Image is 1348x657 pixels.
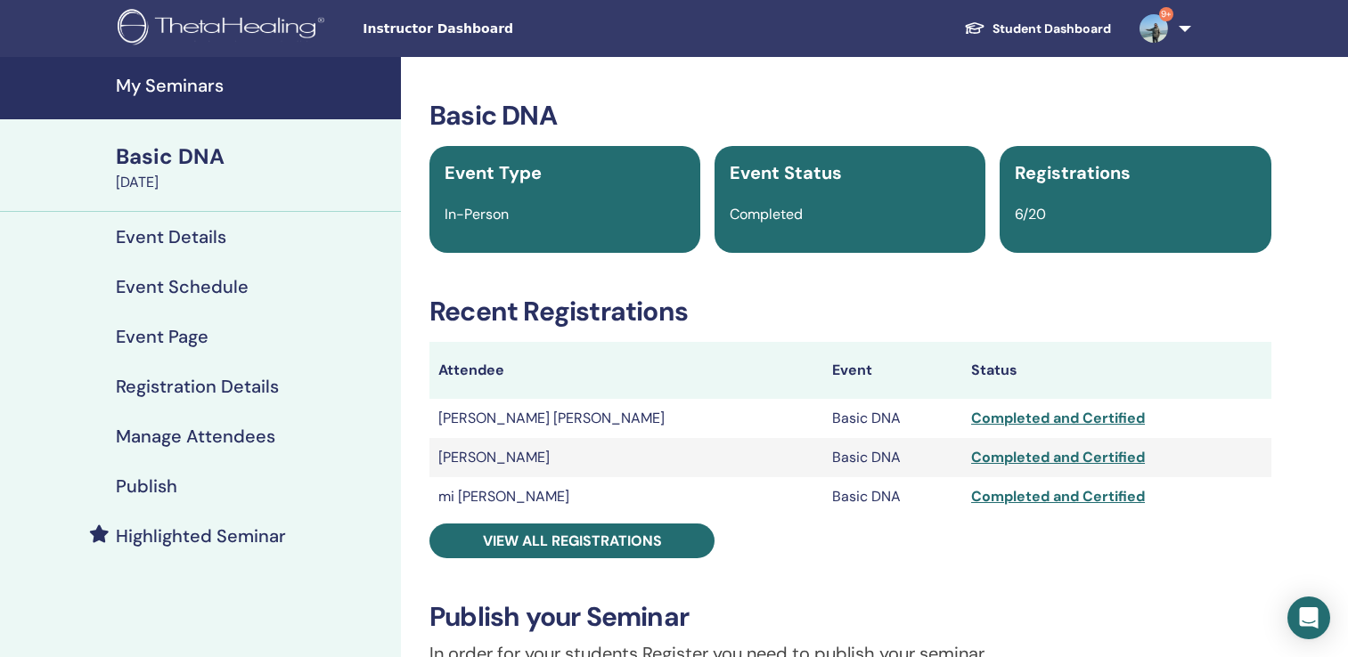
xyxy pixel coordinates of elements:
img: logo.png [118,9,331,49]
td: mi [PERSON_NAME] [429,477,823,516]
h4: Highlighted Seminar [116,525,286,547]
span: Event Type [445,161,542,184]
h4: Manage Attendees [116,426,275,447]
h4: Event Page [116,326,208,347]
span: 9+ [1159,7,1173,21]
a: Student Dashboard [950,12,1125,45]
td: Basic DNA [823,399,962,438]
span: Registrations [1015,161,1131,184]
h4: Event Schedule [116,276,249,297]
td: Basic DNA [823,438,962,477]
div: Completed and Certified [971,486,1262,507]
td: [PERSON_NAME] [PERSON_NAME] [429,399,823,438]
span: In-Person [445,205,509,223]
th: Attendee [429,342,823,399]
th: Status [962,342,1271,399]
span: Completed [730,205,803,223]
div: Basic DNA [116,142,390,172]
td: Basic DNA [823,477,962,516]
h4: Registration Details [116,376,279,397]
h3: Basic DNA [429,100,1271,132]
th: Event [823,342,962,399]
a: Basic DNA[DATE] [105,142,401,193]
span: Instructor Dashboard [363,20,630,38]
img: graduation-cap-white.svg [964,20,985,36]
h4: Publish [116,475,177,497]
div: [DATE] [116,172,390,193]
td: [PERSON_NAME] [429,438,823,477]
div: Completed and Certified [971,447,1262,468]
h4: Event Details [116,226,226,247]
h3: Publish your Seminar [429,601,1271,633]
div: Completed and Certified [971,408,1262,429]
h4: My Seminars [116,75,390,96]
span: Event Status [730,161,842,184]
h3: Recent Registrations [429,296,1271,328]
img: default.jpg [1140,14,1168,43]
span: 6/20 [1015,205,1046,223]
span: View all registrations [483,531,662,550]
div: Open Intercom Messenger [1287,596,1330,639]
a: View all registrations [429,523,715,558]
